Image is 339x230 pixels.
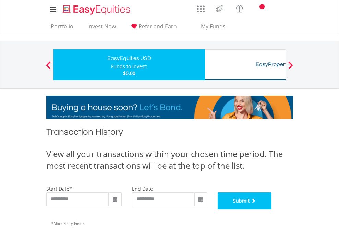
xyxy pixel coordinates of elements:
[197,5,205,13] img: grid-menu-icon.svg
[51,221,84,226] span: Mandatory Fields
[132,185,153,192] label: end date
[123,70,135,76] span: $0.00
[48,23,76,34] a: Portfolio
[267,2,284,15] a: FAQ's and Support
[46,148,293,172] div: View all your transactions within your chosen time period. The most recent transactions will be a...
[284,65,298,72] button: Next
[41,65,55,72] button: Previous
[191,22,236,31] span: My Funds
[61,4,133,15] img: EasyEquities_Logo.png
[46,126,293,141] h1: Transaction History
[111,63,147,70] div: Funds to invest:
[85,23,119,34] a: Invest Now
[234,3,245,14] img: vouchers-v2.svg
[46,185,69,192] label: start date
[193,2,209,13] a: AppsGrid
[250,2,267,15] a: Notifications
[214,3,225,14] img: thrive-v2.svg
[138,23,177,30] span: Refer and Earn
[229,2,250,14] a: Vouchers
[127,23,180,34] a: Refer and Earn
[46,96,293,119] img: EasyMortage Promotion Banner
[218,192,272,209] button: Submit
[58,53,201,63] div: EasyEquities USD
[284,2,302,17] a: My Profile
[60,2,133,15] a: Home page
